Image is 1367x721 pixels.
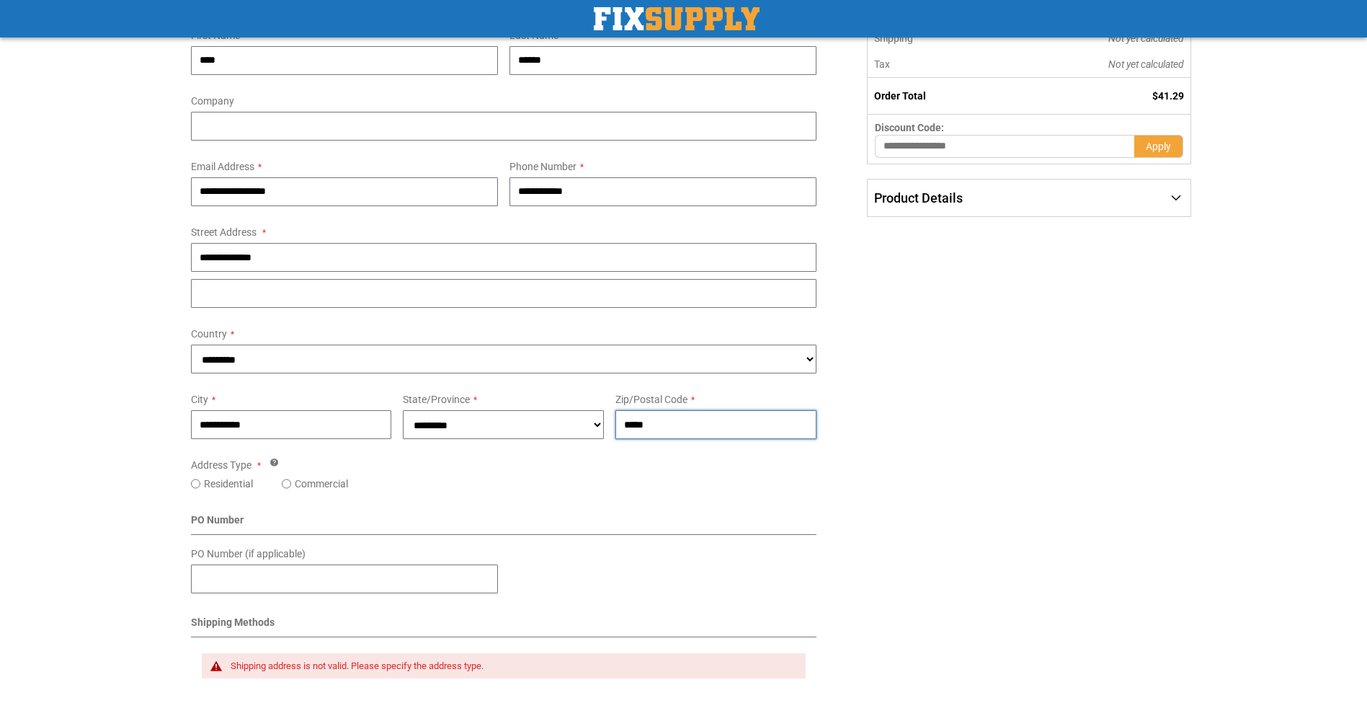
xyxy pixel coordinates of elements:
[1108,32,1184,44] span: Not yet calculated
[191,226,257,238] span: Street Address
[1152,90,1184,102] span: $41.29
[509,30,558,41] span: Last Name
[615,394,687,405] span: Zip/Postal Code
[874,32,913,44] span: Shipping
[191,394,208,405] span: City
[191,161,254,172] span: Email Address
[874,190,963,205] span: Product Details
[1108,58,1184,70] span: Not yet calculated
[191,328,227,340] span: Country
[874,90,926,102] strong: Order Total
[594,7,760,30] img: Fix Industrial Supply
[509,161,576,172] span: Phone Number
[191,615,817,637] div: Shipping Methods
[1134,135,1183,158] button: Apply
[594,7,760,30] a: store logo
[191,459,251,471] span: Address Type
[231,660,792,672] div: Shipping address is not valid. Please specify the address type.
[295,477,348,491] label: Commercial
[403,394,470,405] span: State/Province
[191,548,306,559] span: PO Number (if applicable)
[868,51,1011,78] th: Tax
[204,477,253,491] label: Residential
[191,30,240,41] span: First Name
[1146,141,1171,152] span: Apply
[875,122,944,133] span: Discount Code:
[191,513,817,535] div: PO Number
[191,95,234,107] span: Company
